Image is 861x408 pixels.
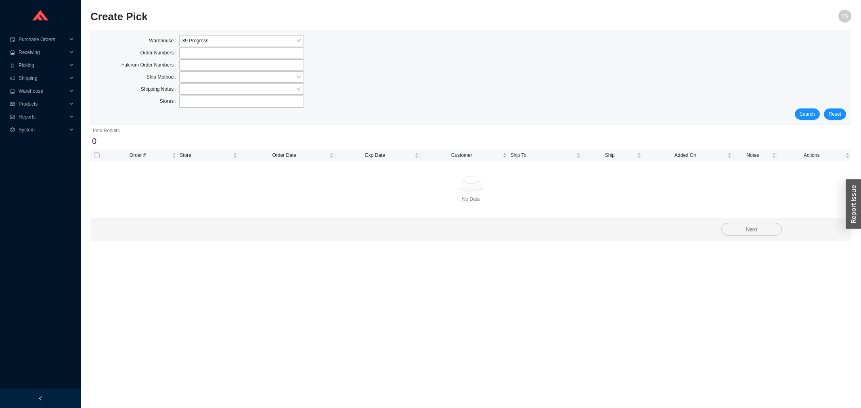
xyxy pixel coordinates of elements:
[90,10,661,24] h2: Create Pick
[19,33,67,46] span: Purchase Orders
[178,150,239,161] th: Store sortable
[778,150,851,161] th: Actions sortable
[105,151,170,159] span: Order #
[735,151,770,159] span: Notes
[829,110,841,118] span: Reset
[842,10,848,23] span: YS
[10,102,15,106] span: read
[241,151,328,159] span: Order Date
[239,150,336,161] th: Order Date sortable
[19,123,67,136] span: System
[510,151,575,159] span: Ship To
[160,96,179,107] label: Stores
[643,150,733,161] th: Added On sortable
[721,223,782,236] button: Next
[10,127,15,132] span: setting
[800,110,815,118] span: Search
[19,59,67,72] span: Picking
[103,150,178,161] th: Order # sortable
[180,151,231,159] span: Store
[19,46,67,59] span: Receiving
[149,35,179,46] label: Warehouse
[10,37,15,42] span: credit-card
[38,396,43,401] span: left
[337,151,413,159] span: Exp Date
[19,72,67,85] span: Shipping
[421,150,509,161] th: Customer sortable
[795,108,820,120] button: Search
[779,151,844,159] span: Actions
[19,98,67,110] span: Products
[10,114,15,119] span: fund
[182,35,301,46] span: 39 Progress
[584,151,635,159] span: Ship
[92,127,850,135] div: Total Results
[582,150,643,161] th: Ship sortable
[19,110,67,123] span: Reports
[645,151,726,159] span: Added On
[422,151,501,159] span: Customer
[335,150,421,161] th: Exp Date sortable
[147,71,179,83] label: Ship Method
[733,150,778,161] th: Notes sortable
[19,85,67,98] span: Warehouse
[141,83,179,95] label: Shipping Notes
[92,137,96,146] span: 0
[92,195,850,203] div: No Data
[824,108,846,120] button: Reset
[509,150,582,161] th: Ship To sortable
[140,47,179,58] label: Order Numbers
[122,59,179,71] label: Fulcrum Order Numbers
